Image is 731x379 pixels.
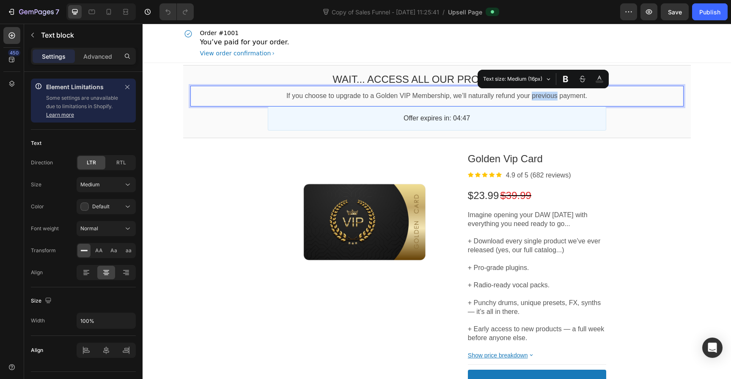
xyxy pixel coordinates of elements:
[31,203,44,210] div: Color
[325,302,462,318] span: + Early access to new products — a full week before anyone else.
[159,3,194,20] div: Undo/Redo
[87,159,96,166] span: LTR
[31,295,53,307] div: Size
[31,225,59,232] div: Font weight
[48,68,541,77] div: Rich Text Editor. Editing area: main
[358,166,389,177] bdo: $39.99
[699,8,720,16] div: Publish
[41,30,132,40] p: Text block
[661,3,689,20] button: Save
[80,181,100,188] span: Medium
[325,240,387,248] span: + Pro-grade plugins.
[42,52,66,61] p: Settings
[190,50,398,61] bdo: WAIT... ACCESS ALL OUR PRODUCTS!?! 👀
[448,8,482,16] span: Upsell Page
[31,269,43,276] div: Align
[77,221,136,236] button: Normal
[3,3,63,20] button: 7
[31,247,56,254] div: Transform
[325,166,356,177] bdo: $23.99
[325,275,458,292] span: + Punchy drums, unique presets, FX, synths — it’s all in there.
[110,247,117,254] span: Aa
[77,177,136,192] button: Medium
[325,188,445,204] span: Imagine opening your DAW [DATE] with everything you need ready to go...
[46,94,119,119] p: Some settings are unavailable due to limitations in Shopify.
[80,225,98,232] span: Normal
[442,8,445,16] span: /
[116,159,126,166] span: RTL
[261,91,327,98] bdo: Offer expires in: 04:47
[55,7,59,17] p: 7
[31,181,41,188] div: Size
[95,247,103,254] span: AA
[143,24,731,379] iframe: Design area
[479,71,554,87] button: Text size: Medium (16px)
[92,203,110,210] span: Default
[702,338,723,358] div: Open Intercom Messenger
[478,70,609,88] div: Editor contextual toolbar
[363,147,429,156] p: 4.9 of 5 (682 reviews)
[325,258,407,265] span: + Radio-ready vocal packs.
[77,199,136,214] button: Default
[668,8,682,16] span: Save
[325,214,458,230] span: + Download every single product we’ve ever released (yes, our full catalog...)
[126,247,132,254] span: aa
[330,8,441,16] span: Copy of Sales Funnel - [DATE] 11:25:41
[77,313,135,328] input: Auto
[31,346,43,354] div: Align
[325,129,400,141] bdo: Golden Vip Card
[325,328,385,335] bdo: Show price breakdown
[83,52,112,61] p: Advanced
[692,3,728,20] button: Publish
[31,317,45,324] div: Width
[483,74,543,84] span: Text size: Medium (16px)
[8,49,20,56] div: 450
[46,112,74,118] a: Learn more
[31,139,41,147] div: Text
[48,68,541,77] p: If you choose to upgrade to a Golden VIP Membership, we’ll naturally refund your previous payment.
[31,159,53,166] div: Direction
[46,82,119,92] p: Element Limitations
